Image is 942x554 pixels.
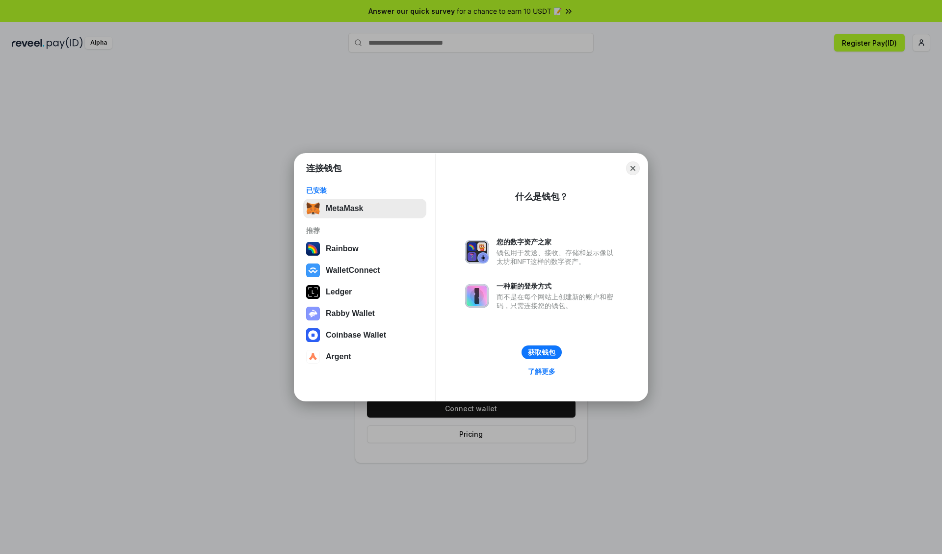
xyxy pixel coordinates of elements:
[497,237,618,246] div: 您的数字资产之家
[303,304,426,323] button: Rabby Wallet
[515,191,568,203] div: 什么是钱包？
[626,161,640,175] button: Close
[303,282,426,302] button: Ledger
[303,325,426,345] button: Coinbase Wallet
[306,242,320,256] img: svg+xml,%3Csvg%20width%3D%22120%22%20height%3D%22120%22%20viewBox%3D%220%200%20120%20120%22%20fil...
[306,226,423,235] div: 推荐
[326,352,351,361] div: Argent
[497,282,618,290] div: 一种新的登录方式
[326,309,375,318] div: Rabby Wallet
[465,240,489,264] img: svg+xml,%3Csvg%20xmlns%3D%22http%3A%2F%2Fwww.w3.org%2F2000%2Fsvg%22%20fill%3D%22none%22%20viewBox...
[497,248,618,266] div: 钱包用于发送、接收、存储和显示像以太坊和NFT这样的数字资产。
[306,264,320,277] img: svg+xml,%3Csvg%20width%3D%2228%22%20height%3D%2228%22%20viewBox%3D%220%200%2028%2028%22%20fill%3D...
[306,350,320,364] img: svg+xml,%3Csvg%20width%3D%2228%22%20height%3D%2228%22%20viewBox%3D%220%200%2028%2028%22%20fill%3D...
[528,367,555,376] div: 了解更多
[306,186,423,195] div: 已安装
[303,199,426,218] button: MetaMask
[497,292,618,310] div: 而不是在每个网站上创建新的账户和密码，只需连接您的钱包。
[528,348,555,357] div: 获取钱包
[326,204,363,213] div: MetaMask
[326,244,359,253] div: Rainbow
[306,328,320,342] img: svg+xml,%3Csvg%20width%3D%2228%22%20height%3D%2228%22%20viewBox%3D%220%200%2028%2028%22%20fill%3D...
[326,266,380,275] div: WalletConnect
[303,347,426,367] button: Argent
[303,239,426,259] button: Rainbow
[303,261,426,280] button: WalletConnect
[306,285,320,299] img: svg+xml,%3Csvg%20xmlns%3D%22http%3A%2F%2Fwww.w3.org%2F2000%2Fsvg%22%20width%3D%2228%22%20height%3...
[306,307,320,320] img: svg+xml,%3Csvg%20xmlns%3D%22http%3A%2F%2Fwww.w3.org%2F2000%2Fsvg%22%20fill%3D%22none%22%20viewBox...
[306,202,320,215] img: svg+xml,%3Csvg%20fill%3D%22none%22%20height%3D%2233%22%20viewBox%3D%220%200%2035%2033%22%20width%...
[522,365,561,378] a: 了解更多
[522,345,562,359] button: 获取钱包
[465,284,489,308] img: svg+xml,%3Csvg%20xmlns%3D%22http%3A%2F%2Fwww.w3.org%2F2000%2Fsvg%22%20fill%3D%22none%22%20viewBox...
[326,288,352,296] div: Ledger
[306,162,341,174] h1: 连接钱包
[326,331,386,340] div: Coinbase Wallet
